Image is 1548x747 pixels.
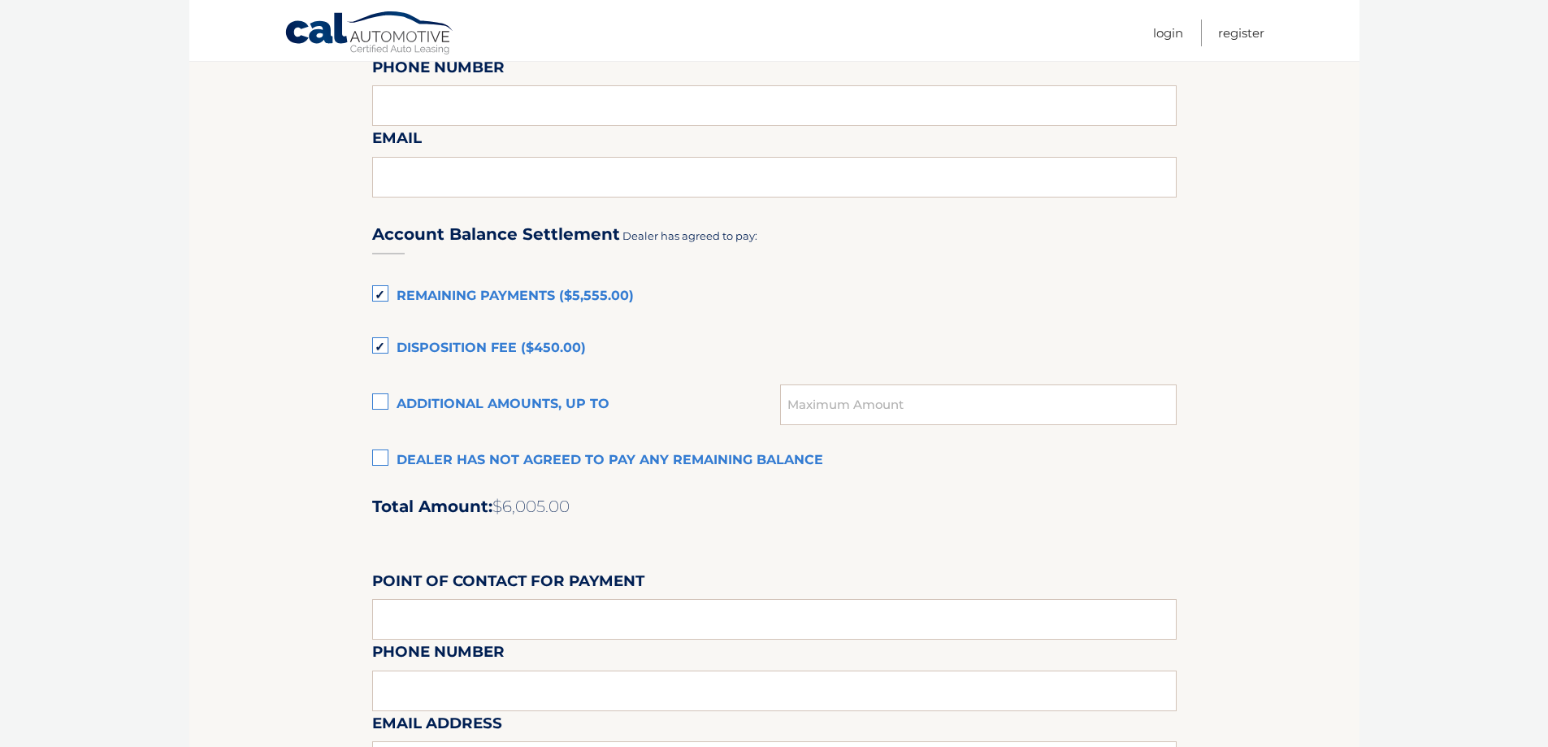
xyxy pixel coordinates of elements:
[372,389,781,421] label: Additional amounts, up to
[372,497,1177,517] h2: Total Amount:
[372,280,1177,313] label: Remaining Payments ($5,555.00)
[492,497,570,516] span: $6,005.00
[284,11,455,58] a: Cal Automotive
[372,569,644,599] label: Point of Contact for Payment
[372,445,1177,477] label: Dealer has not agreed to pay any remaining balance
[372,224,620,245] h3: Account Balance Settlement
[372,711,502,741] label: Email Address
[1153,20,1183,46] a: Login
[1218,20,1264,46] a: Register
[372,126,422,156] label: Email
[780,384,1176,425] input: Maximum Amount
[372,332,1177,365] label: Disposition Fee ($450.00)
[372,55,505,85] label: Phone Number
[622,229,757,242] span: Dealer has agreed to pay:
